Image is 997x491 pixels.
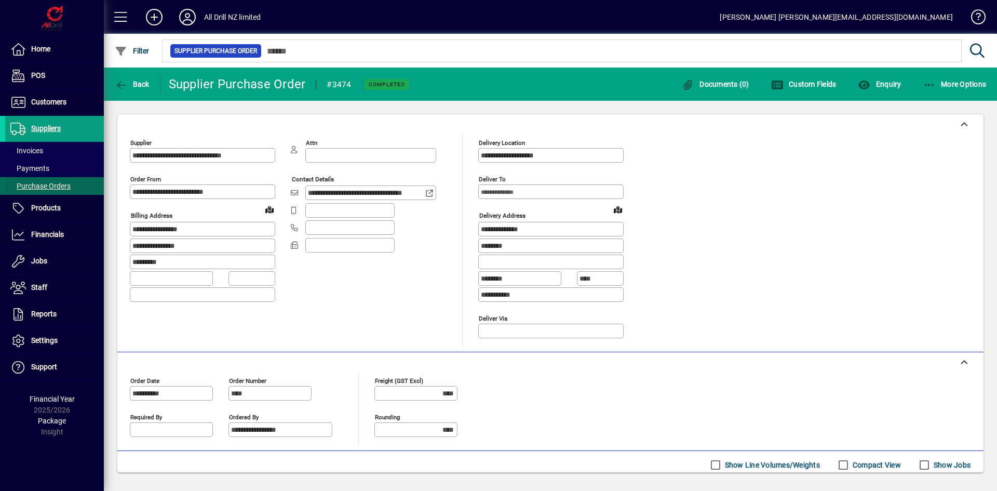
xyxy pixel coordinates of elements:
a: Staff [5,275,104,301]
span: Purchase Orders [10,182,71,190]
span: Filter [115,47,150,55]
a: Invoices [5,142,104,160]
a: Support [5,354,104,380]
span: Payments [10,164,49,172]
mat-label: Required by [130,413,162,420]
button: Documents (0) [679,75,752,94]
span: Staff [31,283,47,291]
span: Enquiry [858,80,901,88]
a: Settings [5,328,104,354]
span: Invoices [10,147,43,155]
span: POS [31,71,45,79]
span: Financials [31,230,64,238]
a: Home [5,36,104,62]
mat-label: Ordered by [229,413,259,420]
button: Back [112,75,152,94]
a: Financials [5,222,104,248]
a: Reports [5,301,104,327]
label: Show Jobs [932,460,971,470]
span: Financial Year [30,395,75,403]
span: More Options [923,80,987,88]
mat-label: Freight (GST excl) [375,377,423,384]
span: Jobs [31,257,47,265]
button: Enquiry [855,75,904,94]
div: [PERSON_NAME] [PERSON_NAME][EMAIL_ADDRESS][DOMAIN_NAME] [720,9,953,25]
span: Reports [31,310,57,318]
a: Payments [5,160,104,177]
a: Purchase Orders [5,177,104,195]
span: Support [31,363,57,371]
div: Supplier Purchase Order [169,76,306,92]
mat-label: Order number [229,377,266,384]
span: Package [38,417,66,425]
span: Home [31,45,50,53]
label: Show Line Volumes/Weights [723,460,820,470]
span: Completed [369,81,405,88]
span: Customers [31,98,66,106]
button: Filter [112,42,152,60]
a: View on map [261,201,278,218]
div: All Drill NZ limited [204,9,261,25]
span: Suppliers [31,124,61,132]
mat-label: Delivery Location [479,139,525,147]
a: Jobs [5,248,104,274]
a: Customers [5,89,104,115]
a: POS [5,63,104,89]
span: Documents (0) [682,80,749,88]
button: More Options [921,75,989,94]
a: Knowledge Base [963,2,984,36]
span: Products [31,204,61,212]
mat-label: Supplier [130,139,152,147]
span: Custom Fields [771,80,837,88]
mat-label: Attn [306,139,317,147]
label: Compact View [851,460,901,470]
app-page-header-button: Back [104,75,161,94]
button: Profile [171,8,204,26]
button: Custom Fields [769,75,839,94]
span: Supplier Purchase Order [174,46,257,56]
mat-label: Deliver To [479,176,506,183]
mat-label: Order from [130,176,161,183]
mat-label: Order date [130,377,159,384]
div: #3474 [327,76,351,93]
button: Add [138,8,171,26]
span: Settings [31,336,58,344]
mat-label: Deliver via [479,314,507,322]
a: Products [5,195,104,221]
span: Back [115,80,150,88]
mat-label: Rounding [375,413,400,420]
a: View on map [610,201,626,218]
